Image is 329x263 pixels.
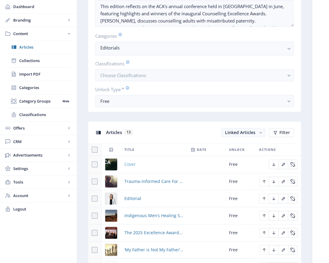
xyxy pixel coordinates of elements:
span: Articles [106,129,122,135]
span: Account [13,193,66,199]
span: Category Groups [19,98,60,104]
a: Edit page [269,212,278,218]
td: Free [225,190,255,207]
a: Edit page [259,229,269,235]
a: Edit page [278,161,288,167]
span: Collections [19,58,71,64]
a: Edit page [259,212,269,218]
div: Free [100,97,284,105]
a: Indigenous Men’s Healing Shed [124,212,183,219]
span: Import PDF [19,71,71,77]
a: The 2025 Excellence Awards in Counselling [124,229,183,236]
a: Edit page [269,178,278,184]
img: 6dde319b-8f8b-49d8-9f21-8e6d4efffd5c.png [105,210,117,222]
span: Branding [13,17,66,23]
span: Actions [259,146,276,153]
nb-badge: Web [60,98,71,104]
a: Edit page [288,161,297,167]
a: Edit page [269,229,278,235]
span: Filter [279,130,290,135]
span: 13 [124,129,133,135]
span: Classifications [19,112,71,118]
span: CRM [13,139,66,145]
td: Free [225,224,255,241]
a: Edit page [278,195,288,201]
a: Category GroupsWeb [6,94,71,108]
a: Edit page [288,212,297,218]
img: a6e3a276-54b7-42b9-a65c-49dbae380a27.png [105,175,117,187]
a: Edit page [288,178,297,184]
td: Free [225,241,255,259]
a: Import PDF [6,67,71,81]
span: Content [13,31,66,37]
label: Unlock Type [95,86,289,93]
a: Edit page [278,229,288,235]
a: Collections [6,54,71,67]
button: Filter [269,128,294,137]
span: Logout [13,206,72,212]
a: Edit page [288,195,297,201]
span: Offers [13,125,66,131]
td: Free [225,207,255,224]
a: Edit page [269,195,278,201]
a: Edit page [278,178,288,184]
span: Unlock [229,146,245,153]
td: Free [225,156,255,173]
label: Categories [95,33,289,39]
span: Articles [19,44,71,50]
img: 20ee9108-f847-4bf2-ba85-063b0af2a570.png [105,158,117,170]
span: Title [124,146,134,153]
span: Tools [13,179,66,185]
a: Classifications [6,108,71,121]
img: 0d26c4bc-80e7-4da4-b8bb-5c0a56fdffaf.png [105,193,117,205]
span: Categories [19,85,71,91]
button: Linked Articles [221,128,265,137]
span: Linked Articles [225,130,255,135]
a: Cover [124,161,136,168]
nb-select-label: Editorials [100,44,284,51]
label: Classifications [95,60,289,67]
span: Choose Classifications [100,72,146,78]
span: Dashboard [13,4,72,10]
a: Edit page [278,212,288,218]
td: Free [225,173,255,190]
a: Edit page [259,178,269,184]
button: Editorials [95,42,294,55]
button: Choose Classifications [95,69,294,81]
a: Trauma-informed Care For Marginalised and [MEDICAL_DATA] Communities [124,178,183,185]
a: Edit page [259,195,269,201]
a: Editorial [124,195,141,202]
button: Free [95,95,294,107]
img: ab981ce0-861b-4202-afd4-bc964d025124.png [105,227,117,239]
a: Categories [6,81,71,94]
span: Settings [13,166,66,172]
a: Edit page [288,229,297,235]
a: Edit page [269,161,278,167]
span: Advertisements [13,152,66,158]
a: Articles [6,40,71,54]
span: Date [197,146,206,153]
